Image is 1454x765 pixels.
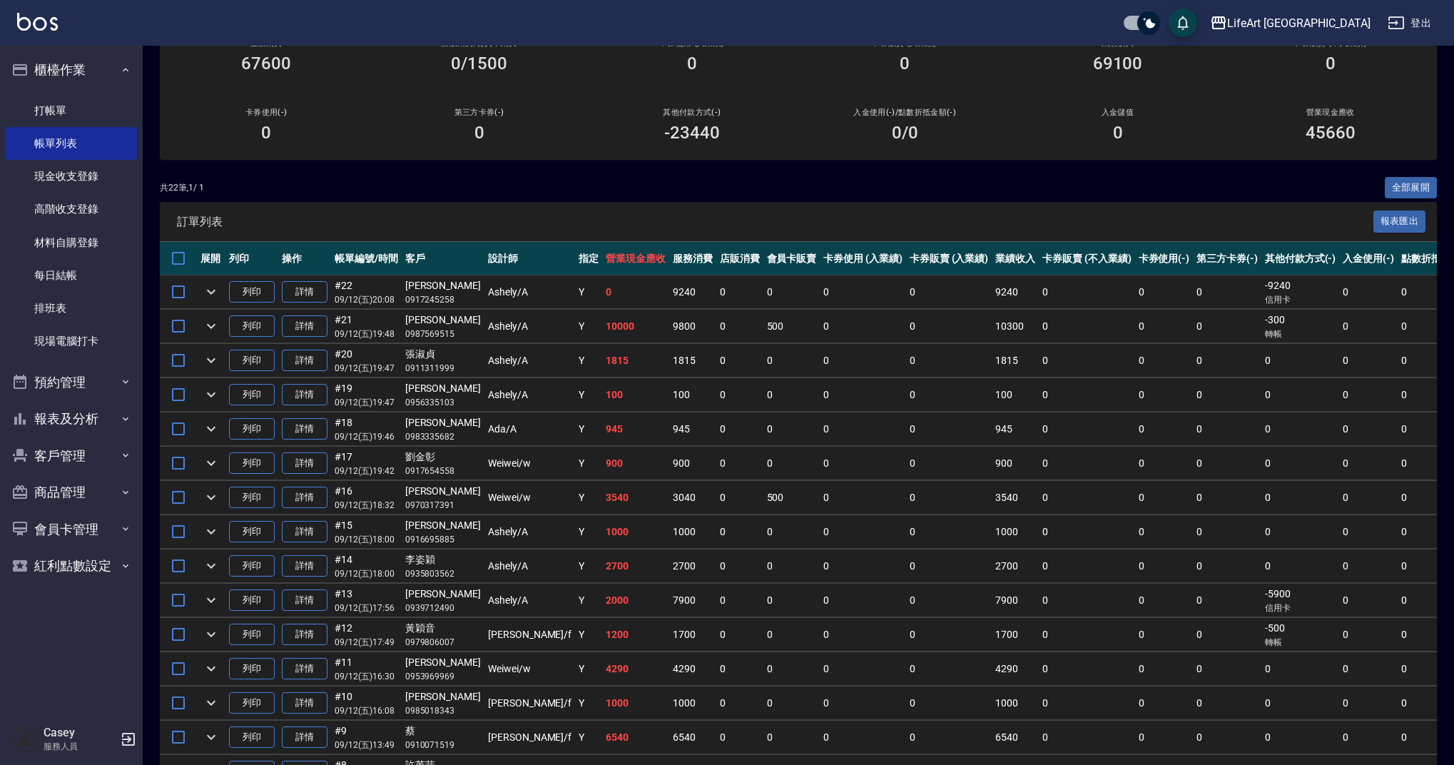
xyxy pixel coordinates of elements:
[992,549,1039,583] td: 2700
[402,242,484,275] th: 客戶
[575,242,602,275] th: 指定
[906,275,992,309] td: 0
[405,293,481,306] p: 0917245258
[906,378,992,412] td: 0
[815,108,994,117] h2: 入金使用(-) /點數折抵金額(-)
[1039,412,1134,446] td: 0
[6,259,137,292] a: 每日結帳
[763,275,820,309] td: 0
[669,275,716,309] td: 9240
[906,310,992,343] td: 0
[602,275,669,309] td: 0
[669,412,716,446] td: 945
[335,602,398,614] p: 09/12 (五) 17:56
[906,549,992,583] td: 0
[820,310,906,343] td: 0
[405,415,481,430] div: [PERSON_NAME]
[484,344,575,378] td: Ashely /A
[1193,378,1261,412] td: 0
[451,54,507,74] h3: 0/1500
[820,549,906,583] td: 0
[229,281,275,303] button: 列印
[763,481,820,515] td: 500
[6,325,137,358] a: 現場電腦打卡
[1039,447,1134,480] td: 0
[484,515,575,549] td: Ashely /A
[602,549,669,583] td: 2700
[405,381,481,396] div: [PERSON_NAME]
[1339,584,1398,617] td: 0
[405,567,481,580] p: 0935803562
[575,584,602,617] td: Y
[6,511,137,548] button: 會員卡管理
[1373,214,1426,228] a: 報表匯出
[282,384,327,406] a: 詳情
[229,589,275,612] button: 列印
[331,515,402,549] td: #15
[405,518,481,533] div: [PERSON_NAME]
[200,281,222,303] button: expand row
[405,533,481,546] p: 0916695885
[44,740,116,753] p: 服務人員
[335,362,398,375] p: 09/12 (五) 19:47
[992,275,1039,309] td: 9240
[1039,378,1134,412] td: 0
[282,692,327,714] a: 詳情
[992,412,1039,446] td: 945
[906,344,992,378] td: 0
[602,242,669,275] th: 營業現金應收
[992,310,1039,343] td: 10300
[229,418,275,440] button: 列印
[6,400,137,437] button: 報表及分析
[335,293,398,306] p: 09/12 (五) 20:08
[229,452,275,475] button: 列印
[282,315,327,338] a: 詳情
[405,587,481,602] div: [PERSON_NAME]
[229,624,275,646] button: 列印
[1135,275,1194,309] td: 0
[992,481,1039,515] td: 3540
[1261,584,1340,617] td: -5900
[331,275,402,309] td: #22
[575,310,602,343] td: Y
[484,549,575,583] td: Ashely /A
[1039,584,1134,617] td: 0
[200,692,222,714] button: expand row
[892,123,918,143] h3: 0 /0
[1193,481,1261,515] td: 0
[331,481,402,515] td: #16
[1193,584,1261,617] td: 0
[763,447,820,480] td: 0
[602,310,669,343] td: 10000
[484,310,575,343] td: Ashely /A
[1261,481,1340,515] td: 0
[282,418,327,440] a: 詳情
[229,555,275,577] button: 列印
[1339,378,1398,412] td: 0
[820,481,906,515] td: 0
[6,474,137,511] button: 商品管理
[1339,447,1398,480] td: 0
[331,310,402,343] td: #21
[820,242,906,275] th: 卡券使用 (入業績)
[575,549,602,583] td: Y
[716,275,763,309] td: 0
[1135,412,1194,446] td: 0
[484,378,575,412] td: Ashely /A
[1339,549,1398,583] td: 0
[669,378,716,412] td: 100
[1204,9,1376,38] button: LifeArt [GEOGRAPHIC_DATA]
[1373,211,1426,233] button: 報表匯出
[278,242,331,275] th: 操作
[6,51,137,88] button: 櫃檯作業
[405,430,481,443] p: 0983335682
[405,328,481,340] p: 0987569515
[335,465,398,477] p: 09/12 (五) 19:42
[992,447,1039,480] td: 900
[282,726,327,749] a: 詳情
[1135,584,1194,617] td: 0
[603,108,781,117] h2: 其他付款方式(-)
[1382,10,1437,36] button: 登出
[1193,549,1261,583] td: 0
[484,242,575,275] th: 設計師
